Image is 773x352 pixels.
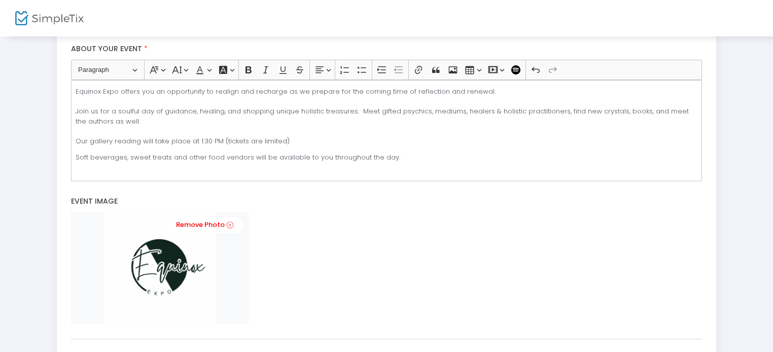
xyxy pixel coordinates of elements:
[71,212,249,324] img: 3I8Rv8AAAAGSURBVAMAm529FRVeEnYAAAAASUVORK5CYII=
[164,217,243,233] a: Remove Photo
[71,80,701,181] div: Rich Text Editor, main
[66,39,707,60] label: About your event
[71,60,701,80] div: Editor toolbar
[74,62,142,78] button: Paragraph
[76,152,697,163] p: Soft beverages, sweet treats and other food vendors will be available to you throughout the day.
[78,64,131,76] span: Paragraph
[71,196,118,206] span: Event Image
[76,87,697,146] p: Equinox Expo offers you an opportunity to realign and recharge as we prepare for the coming time ...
